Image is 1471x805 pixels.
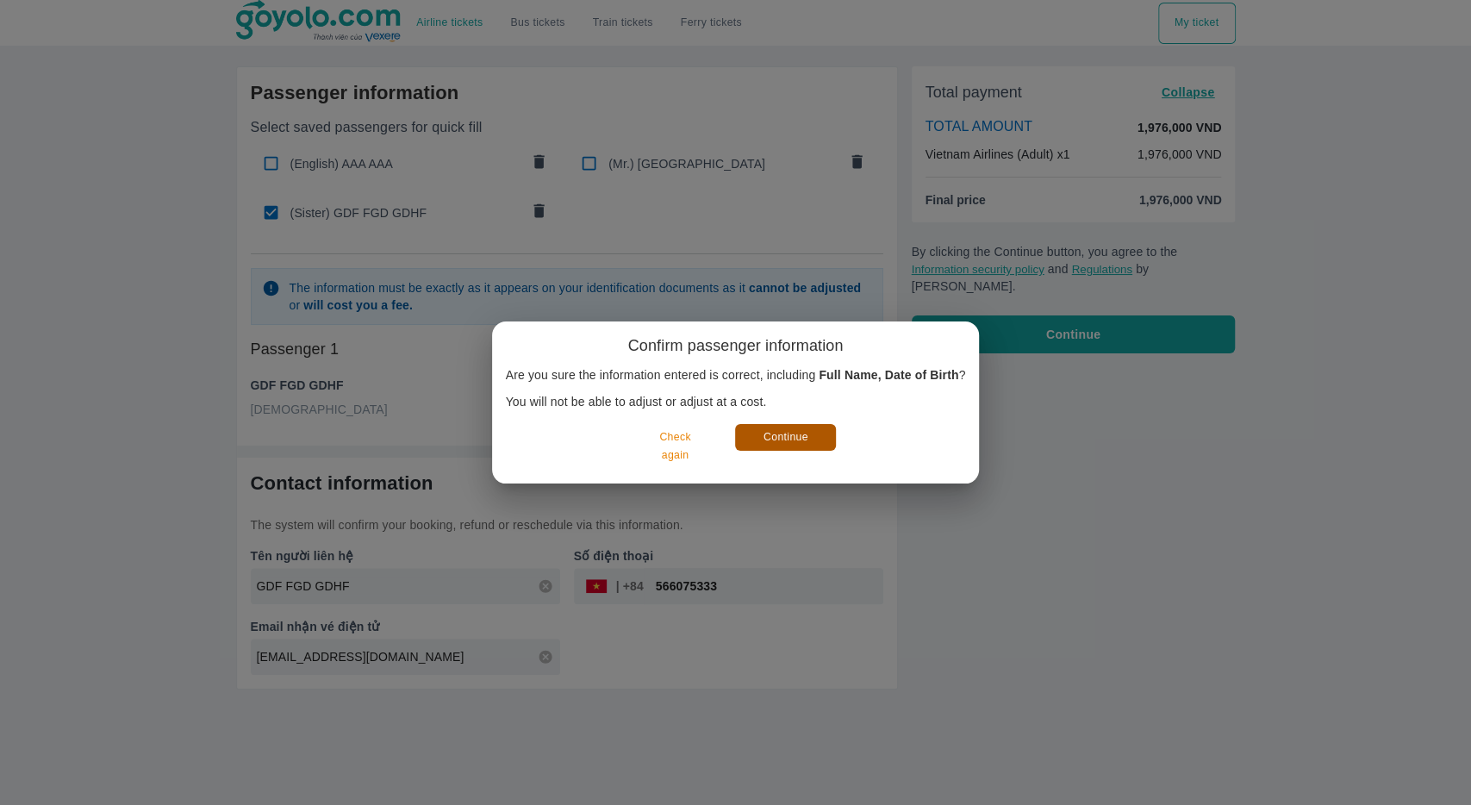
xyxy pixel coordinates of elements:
[628,335,844,356] h6: Confirm passenger information
[506,366,966,384] p: Are you sure the information entered is correct, including ?
[735,424,836,451] button: Continue
[819,368,958,382] b: Full Name, Date of Birth
[506,393,966,410] p: You will not be able to adjust or adjust at a cost.
[635,424,715,470] button: Check again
